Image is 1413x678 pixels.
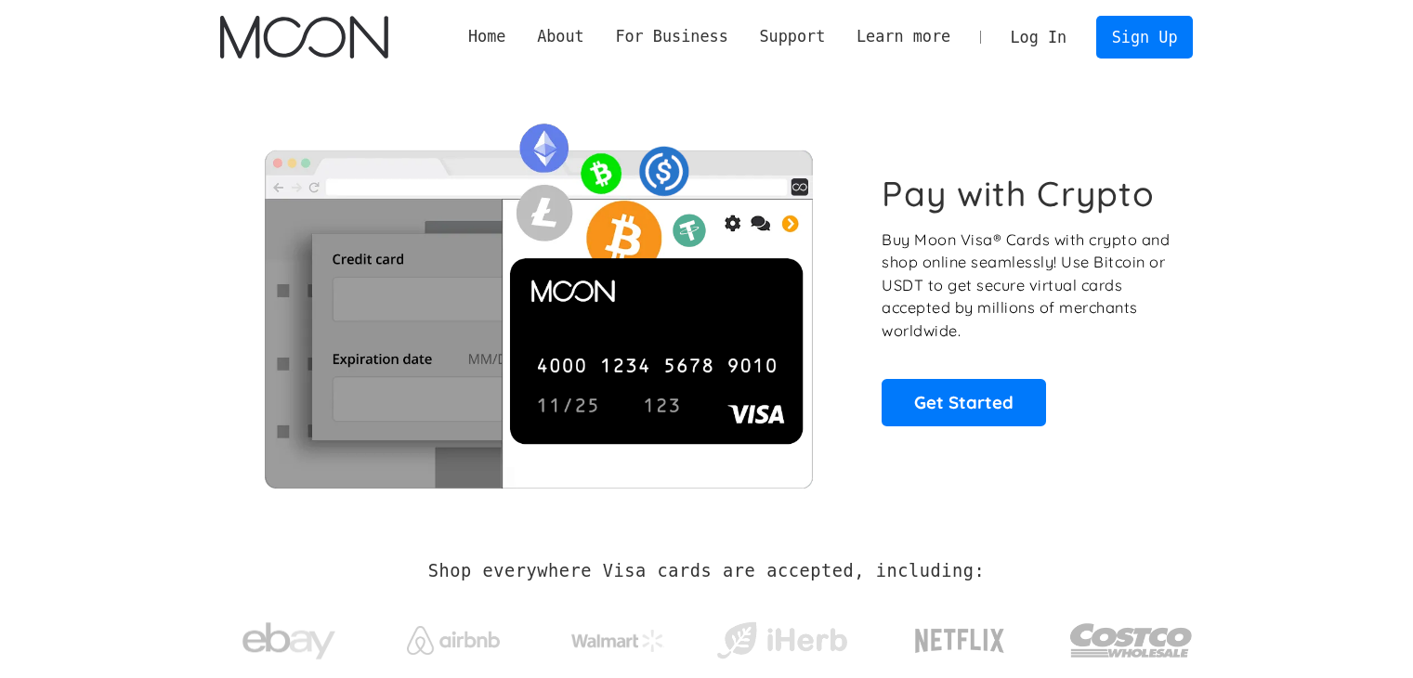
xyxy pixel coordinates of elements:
a: iHerb [713,598,851,674]
img: iHerb [713,617,851,665]
div: Support [744,25,841,48]
a: Home [452,25,521,48]
img: Netflix [913,618,1006,664]
div: Support [759,25,825,48]
img: ebay [242,612,335,671]
img: Moon Cards let you spend your crypto anywhere Visa is accepted. [220,111,857,488]
div: Learn more [857,25,950,48]
h1: Pay with Crypto [882,173,1155,215]
img: Costco [1069,606,1194,675]
div: For Business [615,25,727,48]
img: Moon Logo [220,16,388,59]
a: Walmart [548,611,687,661]
a: Netflix [877,599,1043,673]
div: About [521,25,599,48]
img: Airbnb [407,626,500,655]
div: Learn more [841,25,966,48]
a: Airbnb [384,607,522,664]
img: Walmart [571,630,664,652]
div: About [537,25,584,48]
a: home [220,16,388,59]
h2: Shop everywhere Visa cards are accepted, including: [428,561,985,581]
a: Get Started [882,379,1046,425]
p: Buy Moon Visa® Cards with crypto and shop online seamlessly! Use Bitcoin or USDT to get secure vi... [882,228,1172,343]
div: For Business [600,25,744,48]
a: Log In [995,17,1082,58]
a: Sign Up [1096,16,1193,58]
